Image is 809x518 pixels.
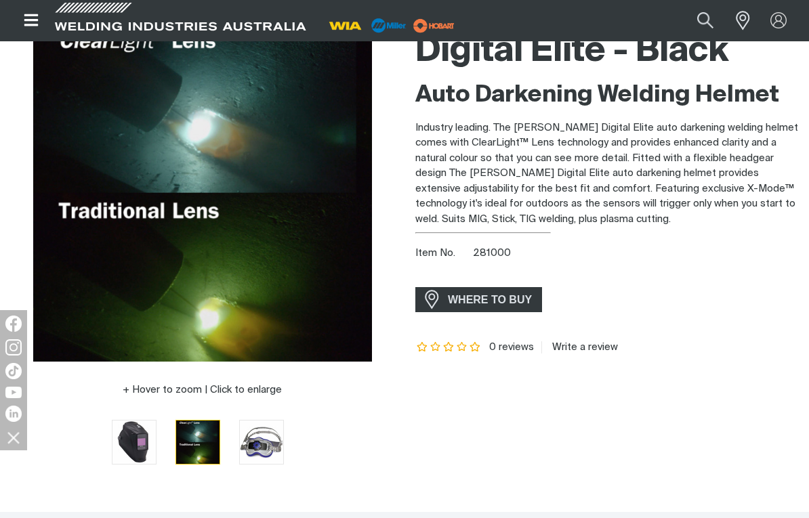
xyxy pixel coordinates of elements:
img: Digital Elite - Black [112,420,156,464]
img: miller [409,16,459,36]
img: Instagram [5,339,22,355]
button: Go to slide 1 [112,420,157,465]
a: Write a review [541,341,618,353]
h1: Digital Elite - Black [415,30,798,74]
span: WHERE TO BUY [439,289,541,311]
img: Digital Elite - Black [176,420,220,464]
img: Facebook [5,316,22,332]
p: Industry leading. The [PERSON_NAME] Digital Elite auto darkening welding helmet comes with ClearL... [415,121,798,228]
a: miller [409,20,459,30]
button: Go to slide 3 [239,420,284,465]
img: Digital Elite - Black [33,23,372,362]
span: Item No. [415,246,470,261]
h2: Auto Darkening Welding Helmet [415,81,798,110]
span: 281000 [473,248,511,258]
button: Hover to zoom | Click to enlarge [115,382,290,398]
button: Go to slide 2 [175,420,220,465]
button: Search products [682,5,728,36]
img: YouTube [5,387,22,398]
img: TikTok [5,363,22,379]
span: 0 reviews [489,342,534,352]
a: WHERE TO BUY [415,287,542,312]
img: Digital Elite - Black [240,420,283,464]
span: Rating: {0} [415,343,482,352]
img: hide socials [2,426,25,449]
input: Product name or item number... [665,5,728,36]
img: LinkedIn [5,406,22,422]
